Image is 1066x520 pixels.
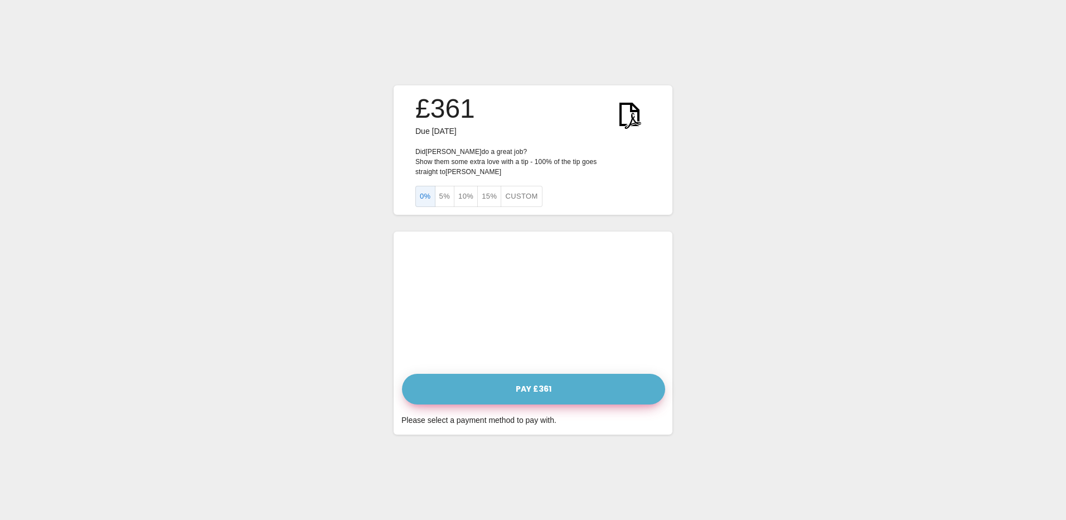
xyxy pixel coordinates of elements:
button: 0% [415,186,435,208]
span: Due [DATE] [415,127,457,136]
button: 15% [477,186,501,208]
button: Custom [501,186,542,208]
button: 5% [435,186,455,208]
img: KWtEnYElUAjQEnRfPUW9W5ea6t5aBiGYRiGYRiGYRg1o9H4B2ScLFicwGxqAAAAAElFTkSuQmCC [608,93,651,136]
h3: £361 [415,93,475,124]
iframe: Secure payment input frame [399,237,667,366]
button: 10% [454,186,478,208]
div: Please select a payment method to pay with. [401,413,665,427]
p: Did [PERSON_NAME] do a great job? Show them some extra love with a tip - 100% of the tip goes str... [415,147,651,177]
button: Pay £361 [402,374,665,405]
